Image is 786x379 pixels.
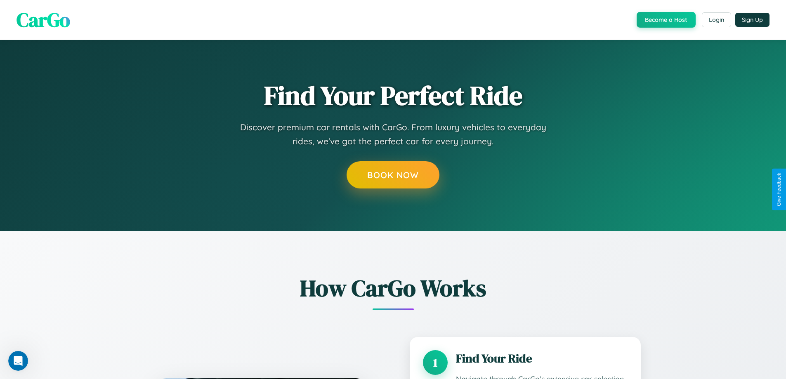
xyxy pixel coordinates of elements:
[423,350,448,375] div: 1
[776,173,782,206] div: Give Feedback
[146,272,641,304] h2: How CarGo Works
[228,120,558,148] p: Discover premium car rentals with CarGo. From luxury vehicles to everyday rides, we've got the pe...
[8,351,28,371] iframe: Intercom live chat
[735,13,769,27] button: Sign Up
[637,12,696,28] button: Become a Host
[456,350,628,367] h3: Find Your Ride
[347,161,439,188] button: Book Now
[264,81,522,110] h1: Find Your Perfect Ride
[702,12,731,27] button: Login
[17,6,70,33] span: CarGo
